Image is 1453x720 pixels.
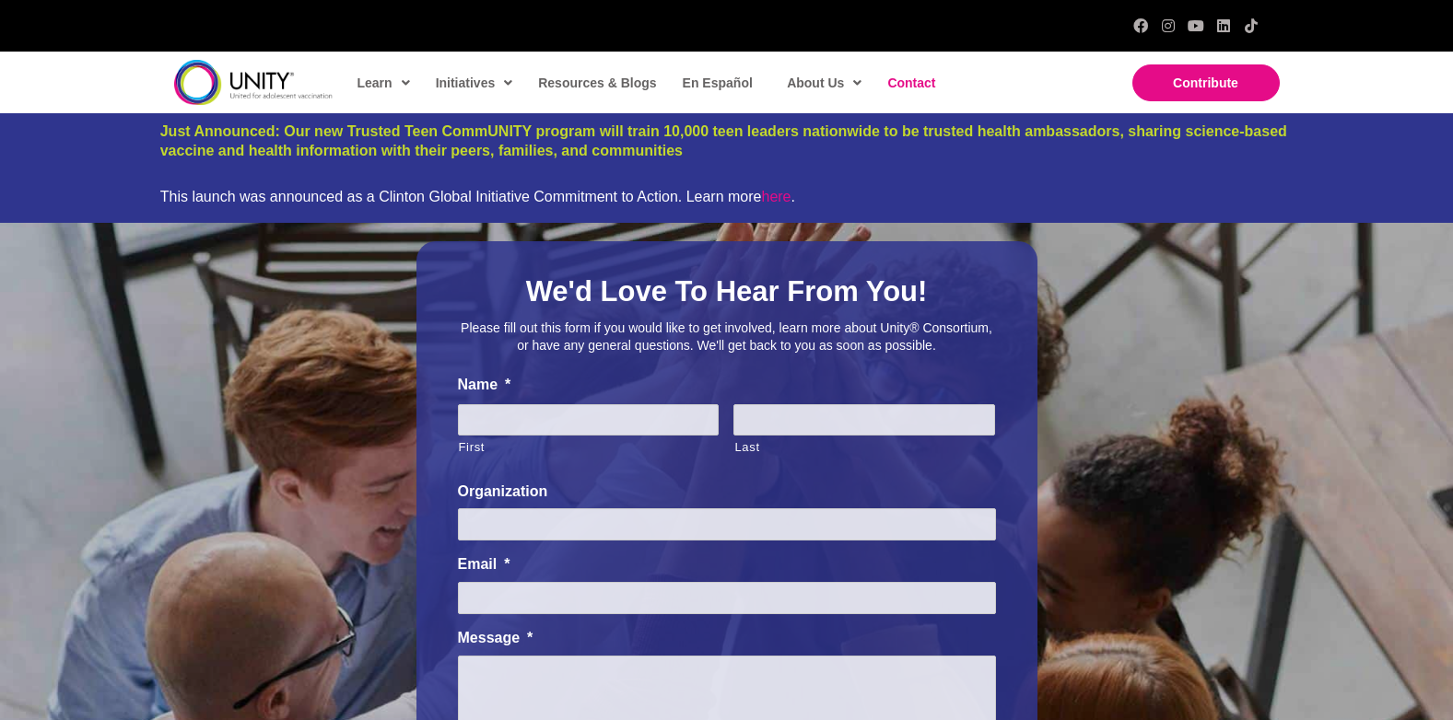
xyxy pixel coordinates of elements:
div: This launch was announced as a Clinton Global Initiative Commitment to Action. Learn more . [160,188,1294,205]
span: Contact [887,75,935,90]
a: Just Announced: Our new Trusted Teen CommUNITY program will train 10,000 teen leaders nationwide ... [160,123,1287,158]
a: En Español [674,62,760,104]
label: Email [458,555,996,575]
span: Learn [357,69,410,97]
span: Initiatives [436,69,513,97]
span: Resources & Blogs [538,75,656,90]
a: TikTok [1244,18,1259,33]
img: unity-logo-dark [174,60,333,105]
label: Last [734,436,995,459]
span: Contribute [1173,75,1238,90]
a: Contact [878,62,943,104]
span: En Español [683,75,753,90]
label: Organization [458,482,996,502]
label: Message [458,629,996,648]
a: YouTube [1189,18,1203,33]
a: Resources & Blogs [529,62,663,104]
a: Facebook [1133,18,1148,33]
p: Please fill out this form if you would like to get involved, learn more about Unity® Consortium, ... [458,319,996,355]
a: Contribute [1132,64,1280,101]
label: Name [458,376,996,395]
a: About Us [778,62,869,104]
a: LinkedIn [1216,18,1231,33]
label: First [459,436,720,459]
a: Instagram [1161,18,1176,33]
a: here [761,189,791,204]
span: We'd Love To Hear From You! [526,275,928,308]
span: About Us [787,69,861,97]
